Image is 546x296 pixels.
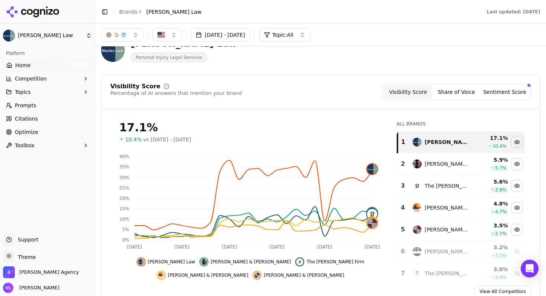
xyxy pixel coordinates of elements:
tspan: 20% [119,196,129,201]
span: Bob Agency [19,269,79,276]
div: [PERSON_NAME] Law [425,138,470,146]
tr: 4lenahan & dempsey[PERSON_NAME] & [PERSON_NAME]4.8%4.7%Hide lenahan & dempsey data [397,197,525,219]
img: the levin firm [297,259,303,265]
span: [PERSON_NAME] & [PERSON_NAME] [211,259,291,265]
span: vs [DATE] - [DATE] [143,136,191,143]
div: 3.2 % [476,244,508,251]
span: 2.7 % [495,231,507,237]
button: Open user button [3,283,59,293]
div: 5.6 % [476,178,508,185]
a: Prompts [3,99,92,111]
button: Show berger and green data [511,246,523,257]
img: US [157,31,165,39]
img: kline & specter [201,259,207,265]
button: Hide fellerman & ciarimboli data [253,271,344,280]
span: Support [15,236,38,243]
img: kline & specter [413,159,422,168]
span: 2.9 % [495,274,507,280]
tspan: 5% [122,227,129,232]
div: Percentage of AI answers that mention your brand [110,89,242,97]
tr: 5fellerman & ciarimboli[PERSON_NAME] & [PERSON_NAME]3.5%2.7%Hide fellerman & ciarimboli data [397,219,525,241]
button: Topics [3,86,92,98]
img: Wendy Lindars [3,283,13,293]
button: Hide munley law data [511,136,523,148]
tspan: 40% [119,154,129,159]
div: [PERSON_NAME] & [PERSON_NAME] [425,160,470,168]
div: 4.8 % [476,200,508,207]
span: Home [15,62,30,69]
img: fellerman & ciarimboli [367,218,377,228]
div: [PERSON_NAME] And Green [425,248,470,255]
nav: breadcrumb [119,8,202,16]
tr: 1munley law[PERSON_NAME] Law17.1%10.4%Hide munley law data [397,131,525,153]
div: Open Intercom Messenger [521,260,539,277]
div: The [PERSON_NAME] Firm [425,182,470,190]
img: Munley Law [101,38,125,62]
span: [PERSON_NAME] & [PERSON_NAME] [168,272,248,278]
span: Competition [15,75,47,82]
span: 10.4% [125,136,142,143]
span: 5.7 % [495,165,507,171]
a: Home [3,59,92,71]
div: 4 [400,203,406,212]
img: fellerman & ciarimboli [413,225,422,234]
div: The [PERSON_NAME] Law Firm [425,270,470,277]
span: Topics [15,88,31,96]
span: T [413,269,422,278]
tspan: 30% [119,175,129,180]
img: berger and green [413,247,422,256]
tspan: [DATE] [270,244,285,250]
button: Hide the levin firm data [295,257,364,266]
div: 17.1 % [476,134,508,142]
button: Hide munley law data [137,257,195,266]
span: Toolbox [15,142,35,149]
button: Competition [3,73,92,85]
button: Open organization switcher [3,266,79,278]
div: 2 [400,159,406,168]
img: Bob Agency [3,266,15,278]
div: 6 [400,247,406,256]
div: 17.1% [119,121,382,134]
tspan: 0% [122,237,129,243]
tspan: [DATE] [317,244,332,250]
div: [PERSON_NAME] & [PERSON_NAME] [425,204,470,211]
img: fellerman & ciarimboli [254,272,260,278]
tr: 2kline & specter[PERSON_NAME] & [PERSON_NAME]5.9%5.7%Hide kline & specter data [397,153,525,175]
button: [DATE] - [DATE] [191,28,250,42]
button: Hide fellerman & ciarimboli data [511,224,523,236]
a: Brands [119,9,137,15]
span: Prompts [15,102,36,109]
img: Munley Law [3,30,15,42]
div: 7 [400,269,406,278]
span: [PERSON_NAME] Law [146,8,202,16]
span: Optimize [15,128,38,136]
tr: 7TThe [PERSON_NAME] Law Firm3.0%2.9%Show the reiff law firm data [397,263,525,285]
tspan: 15% [119,206,129,211]
span: Citations [15,115,38,122]
span: Personal Injury Legal Services [131,53,207,62]
tr: 6berger and green[PERSON_NAME] And Green3.2%3.1%Show berger and green data [397,241,525,263]
span: 4.7 % [495,209,507,215]
img: the levin firm [413,181,422,190]
div: Visibility Score [110,83,160,89]
img: munley law [367,164,377,174]
button: Visibility Score [384,85,432,99]
tspan: 25% [119,185,129,191]
img: munley law [138,259,144,265]
tr: 3the levin firmThe [PERSON_NAME] Firm5.6%2.8%Hide the levin firm data [397,175,525,197]
span: 3.1 % [495,253,507,259]
span: The [PERSON_NAME] Firm [306,259,364,265]
button: Hide the levin firm data [511,180,523,192]
span: 2.8 % [495,187,507,193]
tspan: [DATE] [175,244,190,250]
tspan: 10% [119,217,129,222]
span: [PERSON_NAME] Law [18,32,83,39]
div: [PERSON_NAME] & [PERSON_NAME] [425,226,470,233]
img: the levin firm [367,209,377,219]
a: Optimize [3,126,92,138]
div: All Brands [397,121,525,127]
tspan: [DATE] [127,244,142,250]
tspan: 35% [119,164,129,170]
div: Last updated: [DATE] [487,9,540,15]
button: Hide lenahan & dempsey data [511,202,523,214]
